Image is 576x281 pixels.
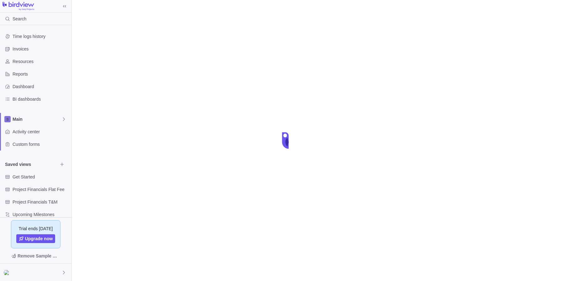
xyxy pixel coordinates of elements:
[4,270,11,275] img: Show
[13,96,69,102] span: BI dashboards
[13,16,26,22] span: Search
[13,116,61,122] span: Main
[19,225,53,232] span: Trial ends [DATE]
[13,199,69,205] span: Project Financials T&M
[5,251,66,261] span: Remove Sample Data
[13,33,69,40] span: Time logs history
[13,211,69,218] span: Upcoming Milestones
[13,129,69,135] span: Activity center
[276,128,301,153] div: loading
[13,174,69,180] span: Get Started
[13,46,69,52] span: Invoices
[13,141,69,147] span: Custom forms
[13,186,69,193] span: Project Financials Flat Fee
[3,2,34,11] img: logo
[18,252,60,260] span: Remove Sample Data
[13,58,69,65] span: Resources
[5,161,58,167] span: Saved views
[25,236,53,242] span: Upgrade now
[13,71,69,77] span: Reports
[13,83,69,90] span: Dashboard
[16,234,55,243] a: Upgrade now
[58,160,66,169] span: Browse views
[4,269,11,276] div: Lindsey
